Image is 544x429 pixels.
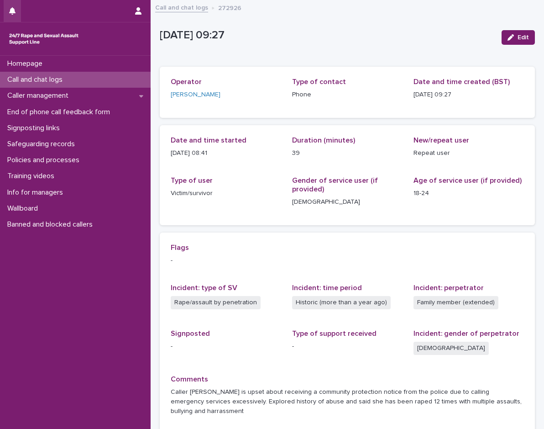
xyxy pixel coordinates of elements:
[413,78,510,85] span: Date and time created (BST)
[218,2,241,12] p: 272926
[413,189,524,198] p: 18-24
[171,148,281,158] p: [DATE] 08:41
[171,189,281,198] p: Victim/survivor
[155,2,208,12] a: Call and chat logs
[171,177,213,184] span: Type of user
[4,156,87,164] p: Policies and processes
[292,330,377,337] span: Type of support received
[292,284,362,291] span: Incident: time period
[292,148,403,158] p: 39
[518,34,529,41] span: Edit
[171,90,220,100] a: [PERSON_NAME]
[292,177,378,193] span: Gender of service user (if provided)
[171,387,524,416] p: Caller [PERSON_NAME] is upset about receiving a community protection notice from the police due t...
[4,59,50,68] p: Homepage
[171,256,524,265] p: -
[4,124,67,132] p: Signposting links
[7,30,80,48] img: rhQMoQhaT3yELyF149Cw
[4,172,62,180] p: Training videos
[171,137,246,144] span: Date and time started
[413,296,498,309] span: Family member (extended)
[171,376,208,383] span: Comments
[292,90,403,100] p: Phone
[413,148,524,158] p: Repeat user
[292,296,391,309] span: Historic (more than a year ago)
[4,108,117,117] p: End of phone call feedback form
[413,342,489,355] span: [DEMOGRAPHIC_DATA]
[292,78,346,85] span: Type of contact
[292,197,403,207] p: [DEMOGRAPHIC_DATA]
[413,177,522,184] span: Age of service user (if provided)
[171,284,237,291] span: Incident: type of SV
[413,284,484,291] span: Incident: perpetrator
[4,204,45,213] p: Wallboard
[171,342,281,351] p: -
[502,30,535,45] button: Edit
[171,244,189,251] span: Flags
[4,75,70,84] p: Call and chat logs
[413,137,469,144] span: New/repeat user
[4,140,82,148] p: Safeguarding records
[292,137,355,144] span: Duration (minutes)
[4,188,70,197] p: Info for managers
[160,29,494,42] p: [DATE] 09:27
[413,330,519,337] span: Incident: gender of perpetrator
[413,90,524,100] p: [DATE] 09:27
[292,342,403,351] p: -
[4,220,100,229] p: Banned and blocked callers
[171,330,210,337] span: Signposted
[171,296,261,309] span: Rape/assault by penetration
[171,78,202,85] span: Operator
[4,91,76,100] p: Caller management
